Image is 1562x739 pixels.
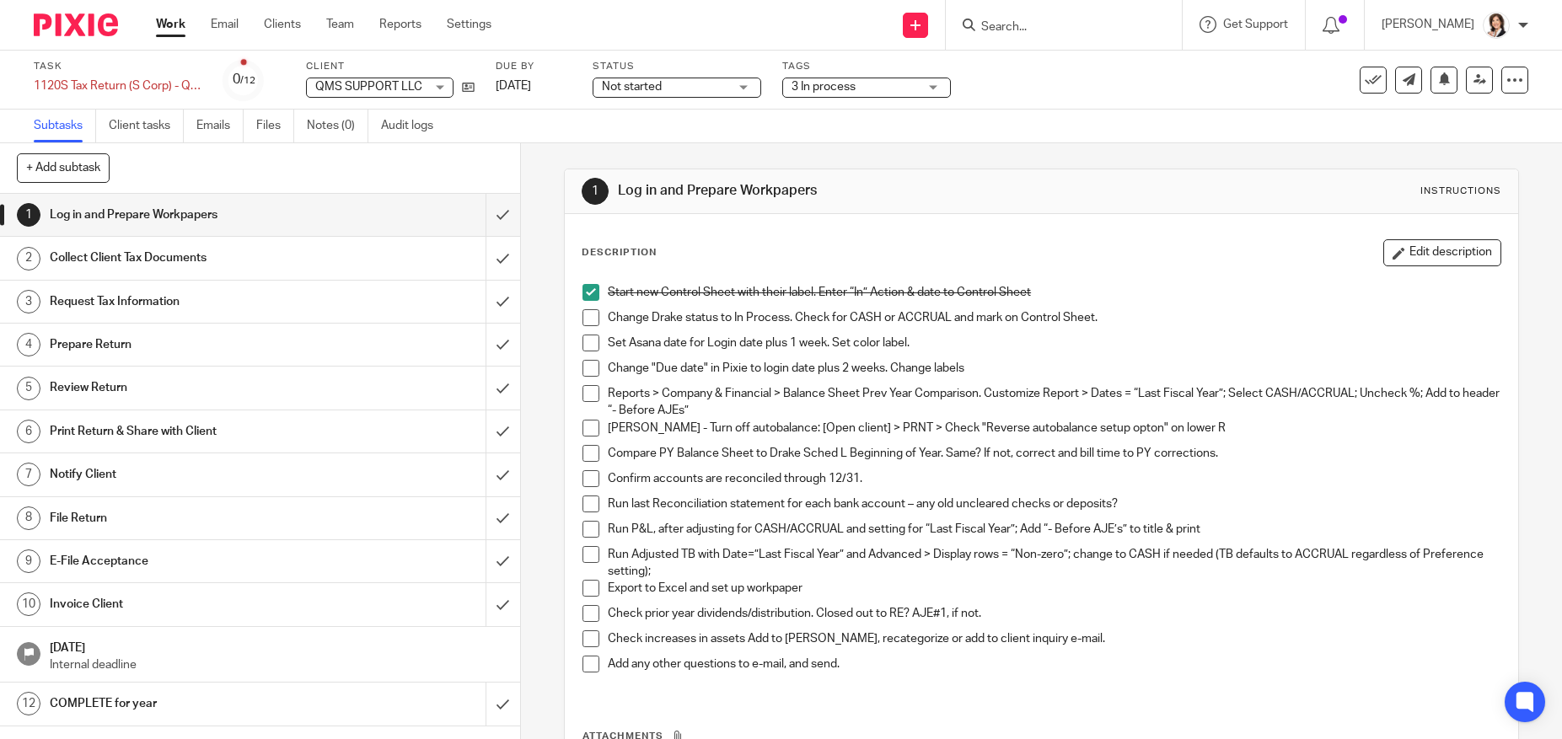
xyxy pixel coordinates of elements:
[582,246,657,260] p: Description
[1383,239,1501,266] button: Edit description
[379,16,421,33] a: Reports
[17,290,40,313] div: 3
[50,245,329,270] h1: Collect Client Tax Documents
[496,80,531,92] span: [DATE]
[1420,185,1501,198] div: Instructions
[34,60,202,73] label: Task
[447,16,491,33] a: Settings
[50,549,329,574] h1: E-File Acceptance
[50,691,329,716] h1: COMPLETE for year
[315,81,422,93] span: QMS SUPPORT LLC
[50,289,329,314] h1: Request Tax Information
[50,592,329,617] h1: Invoice Client
[1223,19,1288,30] span: Get Support
[608,630,1500,647] p: Check increases in assets Add to [PERSON_NAME], recategorize or add to client inquiry e-mail.
[980,20,1131,35] input: Search
[608,360,1500,377] p: Change "Due date" in Pixie to login date plus 2 weeks. Change labels
[233,70,255,89] div: 0
[264,16,301,33] a: Clients
[34,78,202,94] div: 1120S Tax Return (S Corp) - QBO
[17,247,40,270] div: 2
[608,605,1500,622] p: Check prior year dividends/distribution. Closed out to RE? AJE#1, if not.
[109,110,184,142] a: Client tasks
[17,420,40,443] div: 6
[782,60,951,73] label: Tags
[608,445,1500,462] p: Compare PY Balance Sheet to Drake Sched L Beginning of Year. Same? If not, correct and bill time ...
[792,81,856,93] span: 3 In process
[602,81,662,93] span: Not started
[496,60,572,73] label: Due by
[50,375,329,400] h1: Review Return
[211,16,239,33] a: Email
[608,656,1500,672] p: Add any other questions to e-mail, and send.
[608,521,1500,538] p: Run P&L, after adjusting for CASH/ACCRUAL and setting for “Last Fiscal Year”; Add “- Before AJE’s...
[50,635,503,656] h1: [DATE]
[34,110,96,142] a: Subtasks
[17,377,40,400] div: 5
[608,385,1500,420] p: Reports > Company & Financial > Balance Sheet Prev Year Comparison. Customize Report > Dates = “L...
[50,202,329,228] h1: Log in and Prepare Workpapers
[17,463,40,486] div: 7
[17,592,40,616] div: 10
[326,16,354,33] a: Team
[196,110,244,142] a: Emails
[608,495,1500,512] p: Run last Reconciliation statement for each bank account – any old uncleared checks or deposits?
[17,333,40,356] div: 4
[1483,12,1510,39] img: BW%20Website%203%20-%20square.jpg
[608,470,1500,487] p: Confirm accounts are reconciled through 12/31.
[608,420,1500,436] p: [PERSON_NAME] - Turn off autobalance: [Open client] > PRNT > Check "Reverse autobalance setup opt...
[50,656,503,673] p: Internal deadline
[50,506,329,531] h1: File Return
[608,309,1500,326] p: Change Drake status to In Process. Check for CASH or ACCRUAL and mark on Control Sheet.
[608,580,1500,597] p: Export to Excel and set up workpaper
[582,178,609,205] div: 1
[50,332,329,357] h1: Prepare Return
[240,76,255,85] small: /12
[1382,16,1474,33] p: [PERSON_NAME]
[381,110,446,142] a: Audit logs
[608,546,1500,581] p: Run Adjusted TB with Date=”Last Fiscal Year” and Advanced > Display rows = “Non-zero”; change to ...
[306,60,475,73] label: Client
[593,60,761,73] label: Status
[618,182,1077,200] h1: Log in and Prepare Workpapers
[50,419,329,444] h1: Print Return & Share with Client
[307,110,368,142] a: Notes (0)
[17,203,40,227] div: 1
[17,153,110,182] button: + Add subtask
[34,13,118,36] img: Pixie
[17,549,40,573] div: 9
[156,16,185,33] a: Work
[608,335,1500,351] p: Set Asana date for Login date plus 1 week. Set color label.
[608,284,1500,301] p: Start new Control Sheet with their label. Enter “In” Action & date to Control Sheet
[17,506,40,530] div: 8
[256,110,294,142] a: Files
[17,692,40,715] div: 12
[50,462,329,487] h1: Notify Client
